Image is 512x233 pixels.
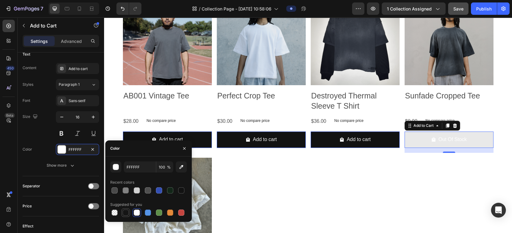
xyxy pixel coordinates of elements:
[453,6,464,11] span: Save
[110,180,134,185] div: Recent colors
[124,161,156,173] input: Eg: FFFFFF
[110,202,142,207] div: Suggested for you
[476,6,492,12] div: Publish
[56,79,99,90] button: Paragraph 1
[116,2,141,15] div: Undo/Redo
[207,114,296,131] button: Add to cart
[167,164,171,170] span: %
[382,2,446,15] button: 1 collection assigned
[23,147,32,152] div: Color
[19,99,35,109] div: $28.00
[243,118,266,127] div: Add to cart
[202,6,271,12] span: Collection Page - [DATE] 10:58:06
[23,160,99,171] button: Show more
[136,102,166,105] p: No compare price
[40,5,43,12] p: 7
[23,98,30,103] div: Font
[448,2,468,15] button: Save
[207,73,296,94] h2: Destroyed Thermal Sleeve T Shirt
[113,114,202,131] button: Add to cart
[23,113,39,121] div: Size
[23,65,36,71] div: Content
[6,66,15,71] div: 450
[61,38,82,44] p: Advanced
[19,114,108,131] button: Add to cart
[113,99,129,109] div: $30.00
[69,98,98,104] div: Sans-serif
[55,118,79,127] div: Add to cart
[19,140,108,229] a: AB002 Destroyed Tee
[2,2,46,15] button: 7
[5,113,15,118] div: Beta
[321,102,351,105] p: No compare price
[59,82,80,87] span: Paragraph 1
[42,102,72,105] p: No compare price
[491,203,506,218] div: Open Intercom Messenger
[47,162,75,169] div: Show more
[199,6,200,12] span: /
[30,22,82,29] p: Add to Cart
[387,6,432,12] span: 1 collection assigned
[69,147,86,152] div: FFFFFF
[207,99,223,109] div: $36.00
[308,106,331,111] div: Add to Cart
[334,118,363,127] div: Out Of Stock
[300,114,389,131] button: Out Of Stock
[149,118,173,127] div: Add to cart
[31,38,48,44] p: Settings
[230,102,259,105] p: No compare price
[23,203,32,209] div: Price
[23,183,40,189] div: Separator
[113,73,202,84] h2: Perfect Crop Tee
[69,66,98,72] div: Add to cart
[23,82,33,87] div: Styles
[23,223,33,229] div: Effect
[104,17,512,233] iframe: Design area
[19,73,108,84] h2: AB001 Vintage Tee
[300,73,389,84] h2: Sunfade Cropped Tee
[110,146,120,151] div: Color
[23,52,30,57] div: Text
[300,99,314,109] div: $0.00
[471,2,497,15] button: Publish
